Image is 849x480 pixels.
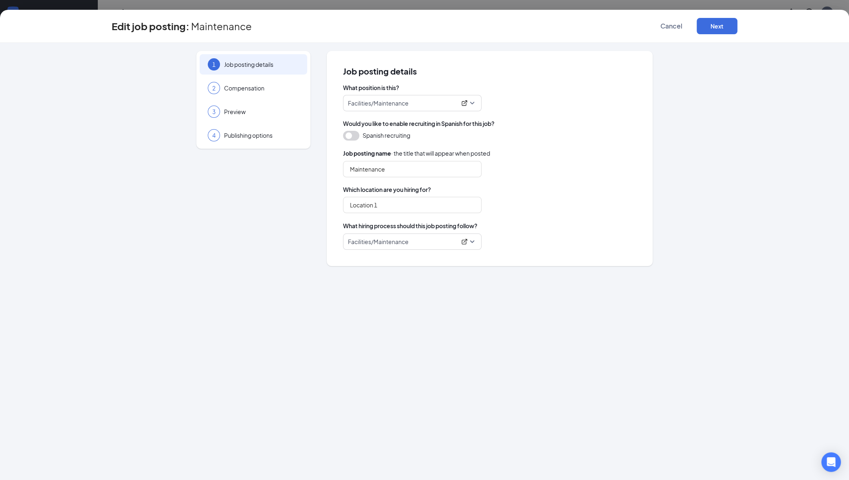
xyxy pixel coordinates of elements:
span: · the title that will appear when posted [343,149,490,158]
span: 4 [212,131,216,139]
h3: Edit job posting: [112,19,189,33]
span: Would you like to enable recruiting in Spanish for this job? [343,119,636,128]
span: Which location are you hiring for? [343,185,636,194]
svg: ExternalLink [461,238,468,245]
div: Facilities/Maintenance [348,99,469,107]
button: Next [697,18,737,34]
span: Job posting details [343,67,636,75]
span: 3 [212,108,216,116]
span: Spanish recruiting [363,131,410,140]
span: Compensation [224,84,299,92]
span: 2 [212,84,216,92]
span: Cancel [660,22,682,30]
span: 1 [212,60,216,68]
span: Job posting details [224,60,299,68]
p: Facilities/Maintenance [348,99,409,107]
svg: ExternalLink [461,100,468,106]
p: Facilities/Maintenance [348,238,409,246]
span: What hiring process should this job posting follow? [343,221,477,230]
div: Facilities/Maintenance [348,238,469,246]
button: Cancel [651,18,692,34]
span: Publishing options [224,131,299,139]
div: Open Intercom Messenger [821,452,841,472]
span: What position is this? [343,84,636,92]
span: Maintenance [191,22,252,30]
span: Preview [224,108,299,116]
b: Job posting name [343,150,391,157]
